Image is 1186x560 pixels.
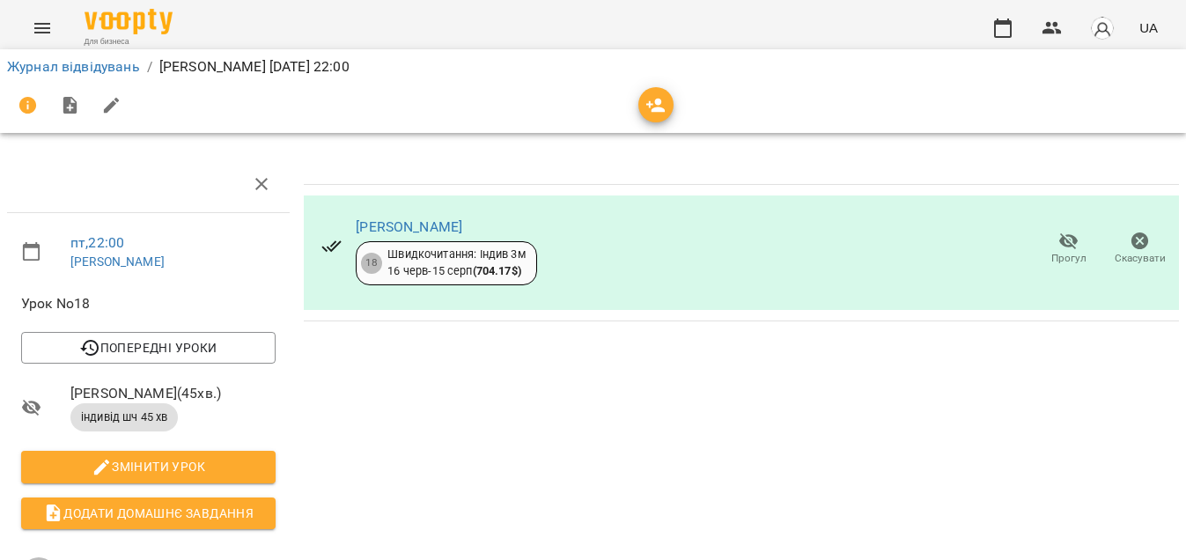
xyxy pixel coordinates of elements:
[21,497,276,529] button: Додати домашнє завдання
[7,56,1179,77] nav: хлебные крошки
[1132,11,1165,44] button: UA
[159,56,350,77] p: [PERSON_NAME] [DATE] 22:00
[85,9,173,34] img: Логотип Voopty
[1115,251,1166,266] span: Скасувати
[21,332,276,364] button: Попередні уроки
[70,385,217,402] font: [PERSON_NAME] ( 45 хв.
[70,409,178,425] span: індивід шч 45 хв
[21,293,276,314] span: Урок No18
[356,218,462,235] a: [PERSON_NAME]
[70,383,276,404] span: )
[70,234,124,251] a: пт , 22:00
[100,337,217,358] font: Попередні уроки
[387,247,525,279] div: Швидкочитання: Індив 3м 16 черв - 15 серп
[63,503,254,524] font: Додати домашнє завдання
[7,58,140,75] a: Журнал відвідувань
[1104,225,1175,274] button: Скасувати
[85,36,173,48] span: Для бизнеса
[1033,225,1104,274] button: Прогул
[361,253,382,274] div: 18
[1090,16,1115,41] img: avatar_s.png
[112,456,205,477] font: Змінити урок
[473,264,521,277] b: ( 704.17 $ )
[70,254,165,269] a: [PERSON_NAME]
[147,56,152,77] li: /
[1051,251,1087,266] span: Прогул
[21,451,276,483] button: Змінити урок
[1139,18,1158,37] span: UA
[21,7,63,49] button: Меню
